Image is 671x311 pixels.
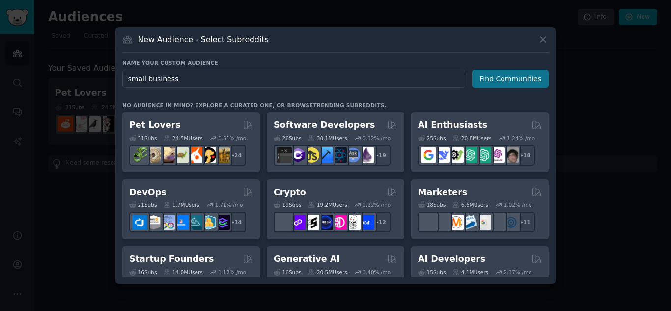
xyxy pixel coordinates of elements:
h2: AI Developers [418,253,485,265]
a: trending subreddits [313,102,384,108]
img: defi_ [359,215,374,230]
div: 4.1M Users [452,269,488,276]
h2: DevOps [129,186,167,198]
div: 31 Sub s [129,135,157,141]
img: azuredevops [132,215,147,230]
img: learnjavascript [304,147,319,163]
div: 0.40 % /mo [363,269,391,276]
img: web3 [318,215,333,230]
div: 1.24 % /mo [507,135,535,141]
img: aws_cdk [201,215,216,230]
img: bigseo [435,215,450,230]
div: + 12 [370,212,391,232]
div: + 14 [225,212,246,232]
img: DeepSeek [435,147,450,163]
img: platformengineering [187,215,202,230]
img: AWS_Certified_Experts [146,215,161,230]
div: 19 Sub s [274,201,301,208]
img: Docker_DevOps [160,215,175,230]
img: csharp [290,147,306,163]
div: 1.71 % /mo [215,201,243,208]
img: OpenAIDev [490,147,505,163]
img: iOSProgramming [318,147,333,163]
div: 26 Sub s [274,135,301,141]
div: 18 Sub s [418,201,446,208]
div: 2.17 % /mo [504,269,532,276]
img: GoogleGeminiAI [421,147,436,163]
div: 1.7M Users [164,201,199,208]
img: AItoolsCatalog [448,147,464,163]
img: ArtificalIntelligence [503,147,519,163]
img: ethfinance [277,215,292,230]
div: 24.5M Users [164,135,202,141]
img: defiblockchain [332,215,347,230]
h2: Crypto [274,186,306,198]
img: PetAdvice [201,147,216,163]
img: MarketingResearch [490,215,505,230]
div: 19.2M Users [308,201,347,208]
div: + 19 [370,145,391,166]
img: ethstaker [304,215,319,230]
img: AskMarketing [448,215,464,230]
img: cockatiel [187,147,202,163]
div: + 11 [514,212,535,232]
h3: Name your custom audience [122,59,549,66]
div: 25 Sub s [418,135,446,141]
div: 20.5M Users [308,269,347,276]
button: Find Communities [472,70,549,88]
div: 30.1M Users [308,135,347,141]
img: Emailmarketing [462,215,477,230]
img: turtle [173,147,189,163]
div: 0.32 % /mo [363,135,391,141]
div: + 18 [514,145,535,166]
div: 1.12 % /mo [218,269,246,276]
div: 1.02 % /mo [504,201,532,208]
h2: Startup Founders [129,253,214,265]
div: 14.0M Users [164,269,202,276]
div: + 24 [225,145,246,166]
div: 21 Sub s [129,201,157,208]
h2: Pet Lovers [129,119,181,131]
img: leopardgeckos [160,147,175,163]
img: CryptoNews [345,215,361,230]
h2: AI Enthusiasts [418,119,487,131]
img: software [277,147,292,163]
div: 6.6M Users [452,201,488,208]
div: 0.22 % /mo [363,201,391,208]
h2: Marketers [418,186,467,198]
img: herpetology [132,147,147,163]
img: chatgpt_prompts_ [476,147,491,163]
input: Pick a short name, like "Digital Marketers" or "Movie-Goers" [122,70,465,88]
img: content_marketing [421,215,436,230]
img: AskComputerScience [345,147,361,163]
img: reactnative [332,147,347,163]
img: 0xPolygon [290,215,306,230]
div: 0.51 % /mo [218,135,246,141]
img: dogbreed [215,147,230,163]
img: PlatformEngineers [215,215,230,230]
h2: Software Developers [274,119,375,131]
div: 20.8M Users [452,135,491,141]
img: elixir [359,147,374,163]
h2: Generative AI [274,253,340,265]
h3: New Audience - Select Subreddits [138,34,269,45]
img: OnlineMarketing [503,215,519,230]
div: No audience in mind? Explore a curated one, or browse . [122,102,387,109]
div: 16 Sub s [274,269,301,276]
img: DevOpsLinks [173,215,189,230]
img: googleads [476,215,491,230]
div: 16 Sub s [129,269,157,276]
div: 15 Sub s [418,269,446,276]
img: chatgpt_promptDesign [462,147,477,163]
img: ballpython [146,147,161,163]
